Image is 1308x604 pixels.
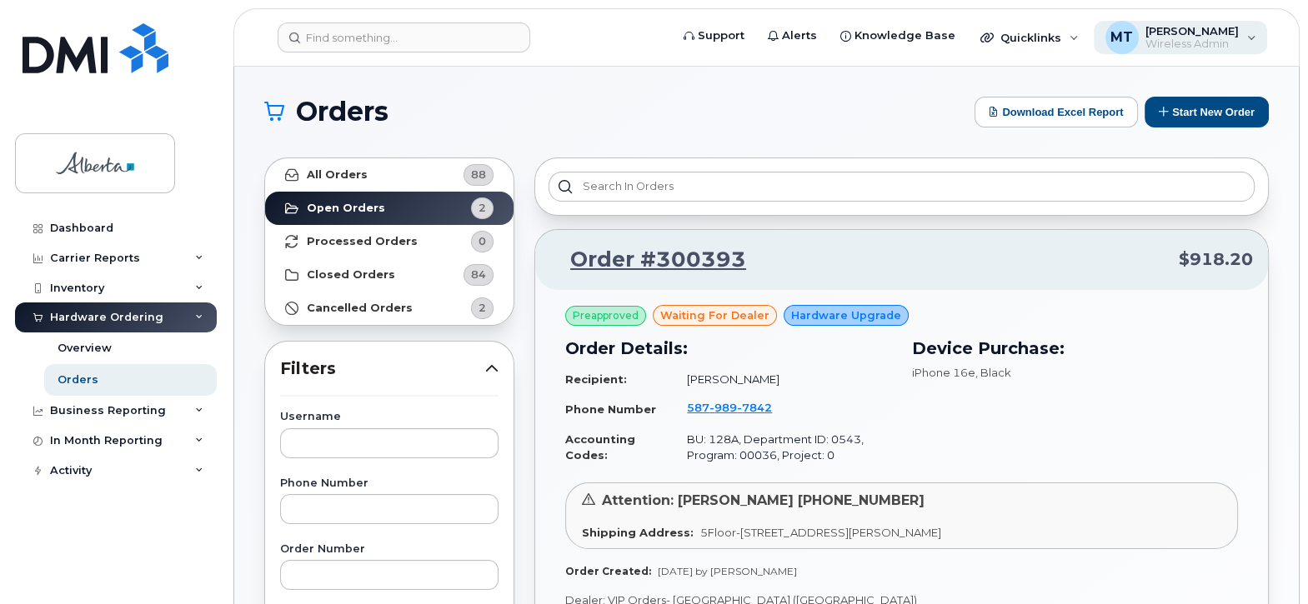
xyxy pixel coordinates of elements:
span: Preapproved [573,308,639,323]
h3: Device Purchase: [912,336,1239,361]
td: [PERSON_NAME] [672,365,891,394]
span: $918.20 [1179,247,1253,272]
span: Orders [296,99,388,124]
label: Order Number [280,544,499,555]
strong: Order Created: [565,565,651,577]
input: Search in orders [549,172,1255,202]
a: Order #300393 [550,245,746,275]
h3: Order Details: [565,336,892,361]
button: Download Excel Report [975,97,1138,127]
span: 587 [687,401,772,414]
strong: Accounting Codes: [565,432,635,462]
span: [DATE] by [PERSON_NAME] [658,565,797,577]
span: iPhone 16e [912,366,975,379]
span: waiting for dealer [660,307,769,323]
span: 84 [471,267,486,282]
span: 0 [479,233,486,249]
strong: Cancelled Orders [307,302,413,315]
span: 88 [471,167,486,182]
span: 7842 [737,401,772,414]
a: Processed Orders0 [265,225,514,258]
button: Start New Order [1145,97,1269,127]
strong: Recipient: [565,372,627,386]
span: 5Floor-[STREET_ADDRESS][PERSON_NAME] [700,526,941,539]
strong: Closed Orders [307,268,395,282]
span: Hardware Upgrade [791,307,901,323]
strong: Phone Number [565,402,656,416]
span: Attention: [PERSON_NAME] [PHONE_NUMBER] [602,492,925,508]
span: 989 [709,401,737,414]
strong: Processed Orders [307,235,418,248]
span: 2 [479,300,486,316]
strong: All Orders [307,168,368,182]
a: Cancelled Orders2 [265,292,514,325]
span: Filters [280,357,485,381]
a: Closed Orders84 [265,258,514,292]
strong: Shipping Address: [582,526,694,539]
label: Username [280,412,499,422]
a: All Orders88 [265,158,514,192]
td: BU: 128A, Department ID: 0543, Program: 00036, Project: 0 [672,425,891,469]
span: 2 [479,200,486,216]
label: Phone Number [280,478,499,489]
span: , Black [975,366,1011,379]
a: Open Orders2 [265,192,514,225]
a: 5879897842 [687,401,792,414]
strong: Open Orders [307,202,385,215]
